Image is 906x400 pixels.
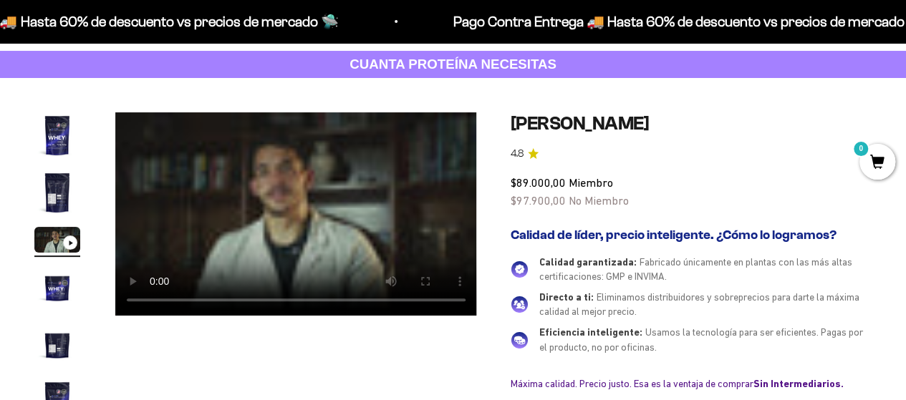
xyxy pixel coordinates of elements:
[539,256,852,283] span: Fabricado únicamente en plantas con las más altas certificaciones: GMP e INVIMA.
[34,321,80,371] button: Ir al artículo 5
[511,377,872,390] div: Máxima calidad. Precio justo. Esa es la ventaja de comprar
[539,291,594,303] span: Directo a ti:
[511,194,566,207] span: $97.900,00
[852,140,869,157] mark: 0
[511,112,872,135] h1: [PERSON_NAME]
[511,228,872,243] h2: Calidad de líder, precio inteligente. ¿Cómo lo logramos?
[569,194,629,207] span: No Miembro
[34,170,80,220] button: Ir al artículo 2
[350,57,556,72] strong: CUANTA PROTEÍNA NECESITAS
[511,260,528,278] img: Calidad garantizada
[539,326,642,338] span: Eficiencia inteligente:
[511,146,872,162] a: 4.84.8 de 5.0 estrellas
[569,176,613,189] span: Miembro
[34,321,80,367] img: Proteína Whey - Vainilla
[34,170,80,215] img: Proteína Whey - Vainilla
[34,264,80,314] button: Ir al artículo 4
[539,256,637,268] span: Calidad garantizada:
[34,264,80,310] img: Proteína Whey - Vainilla
[539,291,859,318] span: Eliminamos distribuidores y sobreprecios para darte la máxima calidad al mejor precio.
[34,227,80,257] button: Ir al artículo 3
[511,296,528,313] img: Directo a ti
[511,146,524,162] span: 4.8
[859,155,895,171] a: 0
[511,331,528,348] img: Eficiencia inteligente
[115,112,477,316] video: Proteína Whey - Vainilla
[511,176,566,189] span: $89.000,00
[34,112,80,162] button: Ir al artículo 1
[539,326,863,353] span: Usamos la tecnología para ser eficientes. Pagas por el producto, no por oficinas.
[34,112,80,158] img: Proteína Whey - Vainilla
[753,378,844,389] b: Sin Intermediarios.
